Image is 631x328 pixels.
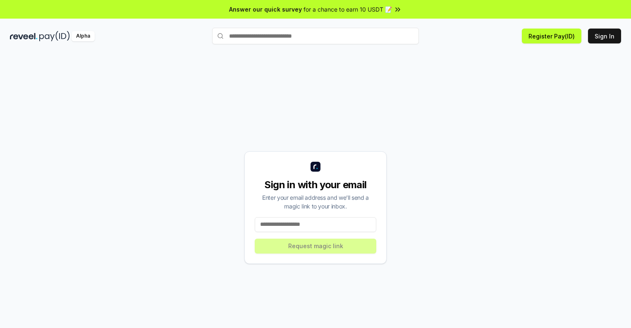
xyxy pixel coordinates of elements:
button: Sign In [588,29,621,43]
span: Answer our quick survey [229,5,302,14]
div: Enter your email address and we’ll send a magic link to your inbox. [255,193,376,211]
span: for a chance to earn 10 USDT 📝 [304,5,392,14]
img: reveel_dark [10,31,38,41]
img: pay_id [39,31,70,41]
div: Alpha [72,31,95,41]
div: Sign in with your email [255,178,376,192]
img: logo_small [311,162,320,172]
button: Register Pay(ID) [522,29,581,43]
